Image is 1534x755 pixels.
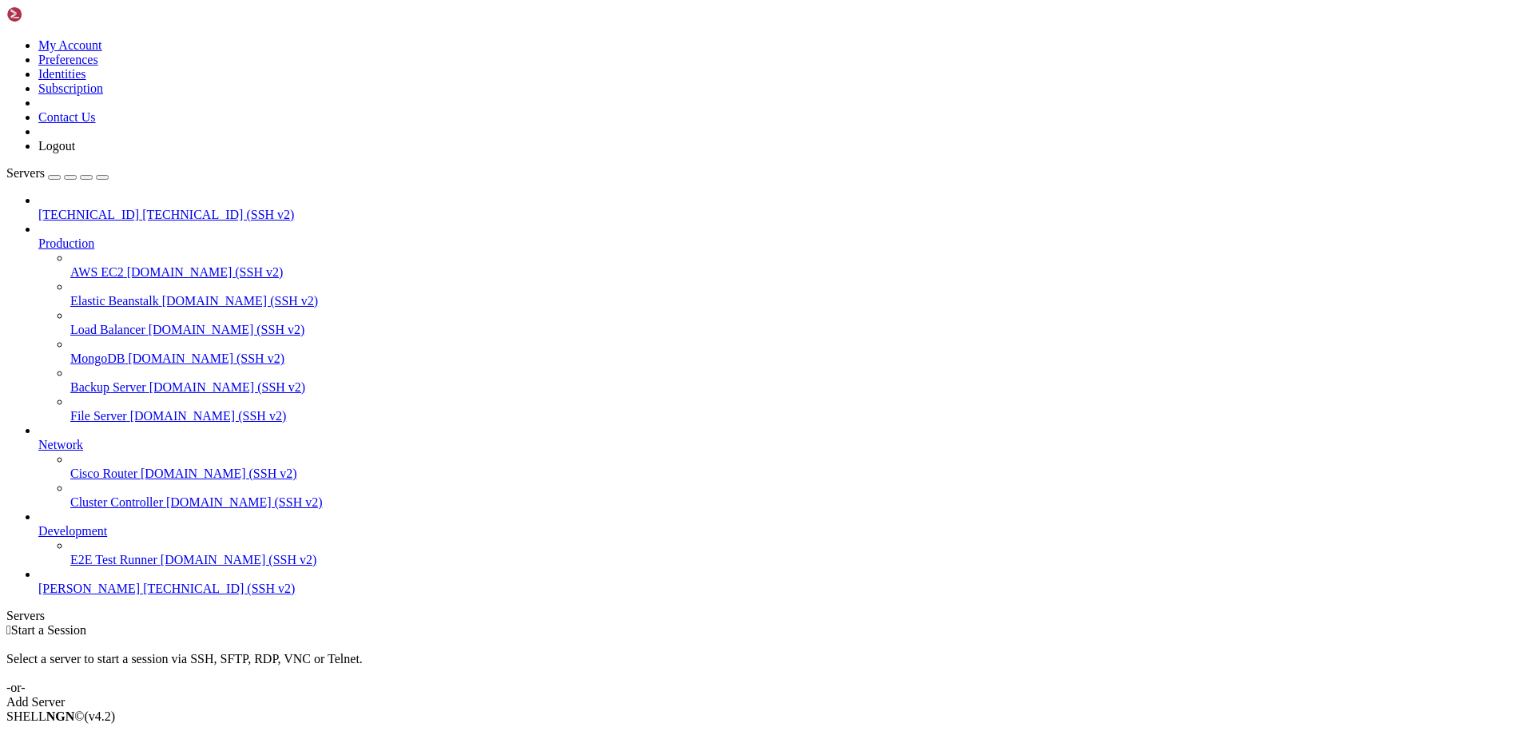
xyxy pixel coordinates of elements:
a: File Server [DOMAIN_NAME] (SSH v2) [70,409,1528,423]
span: [TECHNICAL_ID] (SSH v2) [142,208,294,221]
a: Cisco Router [DOMAIN_NAME] (SSH v2) [70,467,1528,481]
span: E2E Test Runner [70,553,157,566]
span: Development [38,524,107,538]
a: Contact Us [38,110,96,124]
li: Backup Server [DOMAIN_NAME] (SSH v2) [70,366,1528,395]
span: File Server [70,409,127,423]
span: [DOMAIN_NAME] (SSH v2) [128,352,284,365]
li: AWS EC2 [DOMAIN_NAME] (SSH v2) [70,251,1528,280]
a: Production [38,236,1528,251]
span: [DOMAIN_NAME] (SSH v2) [166,495,323,509]
b: NGN [46,709,75,723]
div: Add Server [6,695,1528,709]
a: Logout [38,139,75,153]
a: Network [38,438,1528,452]
span: AWS EC2 [70,265,124,279]
span: Servers [6,166,45,180]
a: My Account [38,38,102,52]
div: Servers [6,609,1528,623]
li: Development [38,510,1528,567]
a: E2E Test Runner [DOMAIN_NAME] (SSH v2) [70,553,1528,567]
span: Start a Session [11,623,86,637]
span:  [6,623,11,637]
li: E2E Test Runner [DOMAIN_NAME] (SSH v2) [70,538,1528,567]
span: Cisco Router [70,467,137,480]
span: Network [38,438,83,451]
a: Development [38,524,1528,538]
li: MongoDB [DOMAIN_NAME] (SSH v2) [70,337,1528,366]
a: Cluster Controller [DOMAIN_NAME] (SSH v2) [70,495,1528,510]
span: Elastic Beanstalk [70,294,159,308]
span: [TECHNICAL_ID] [38,208,139,221]
span: [PERSON_NAME] [38,582,140,595]
span: 4.2.0 [85,709,116,723]
li: Cluster Controller [DOMAIN_NAME] (SSH v2) [70,481,1528,510]
a: [TECHNICAL_ID] [TECHNICAL_ID] (SSH v2) [38,208,1528,222]
a: MongoDB [DOMAIN_NAME] (SSH v2) [70,352,1528,366]
li: [TECHNICAL_ID] [TECHNICAL_ID] (SSH v2) [38,193,1528,222]
span: MongoDB [70,352,125,365]
span: [DOMAIN_NAME] (SSH v2) [127,265,284,279]
li: Network [38,423,1528,510]
li: Elastic Beanstalk [DOMAIN_NAME] (SSH v2) [70,280,1528,308]
span: [DOMAIN_NAME] (SSH v2) [162,294,319,308]
span: [DOMAIN_NAME] (SSH v2) [141,467,297,480]
span: [DOMAIN_NAME] (SSH v2) [149,323,305,336]
a: Preferences [38,53,98,66]
span: [DOMAIN_NAME] (SSH v2) [130,409,287,423]
span: Backup Server [70,380,146,394]
li: Cisco Router [DOMAIN_NAME] (SSH v2) [70,452,1528,481]
span: [DOMAIN_NAME] (SSH v2) [149,380,306,394]
li: File Server [DOMAIN_NAME] (SSH v2) [70,395,1528,423]
li: [PERSON_NAME] [TECHNICAL_ID] (SSH v2) [38,567,1528,596]
span: Load Balancer [70,323,145,336]
span: SHELL © [6,709,115,723]
li: Production [38,222,1528,423]
span: [TECHNICAL_ID] (SSH v2) [143,582,295,595]
a: Servers [6,166,109,180]
a: AWS EC2 [DOMAIN_NAME] (SSH v2) [70,265,1528,280]
div: Select a server to start a session via SSH, SFTP, RDP, VNC or Telnet. -or- [6,638,1528,695]
a: Identities [38,67,86,81]
a: Subscription [38,81,103,95]
span: Production [38,236,94,250]
span: Cluster Controller [70,495,163,509]
span: [DOMAIN_NAME] (SSH v2) [161,553,317,566]
a: Elastic Beanstalk [DOMAIN_NAME] (SSH v2) [70,294,1528,308]
a: [PERSON_NAME] [TECHNICAL_ID] (SSH v2) [38,582,1528,596]
li: Load Balancer [DOMAIN_NAME] (SSH v2) [70,308,1528,337]
a: Backup Server [DOMAIN_NAME] (SSH v2) [70,380,1528,395]
a: Load Balancer [DOMAIN_NAME] (SSH v2) [70,323,1528,337]
img: Shellngn [6,6,98,22]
